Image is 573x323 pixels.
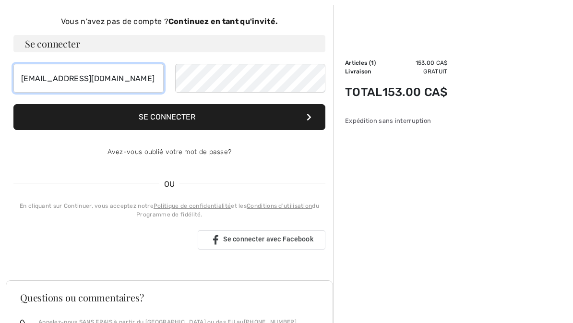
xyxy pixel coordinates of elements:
[13,35,325,52] h3: Se connecter
[198,230,325,250] a: Se connecter avec Facebook
[382,67,448,76] td: Gratuit
[345,76,382,108] td: Total
[159,179,180,190] span: OU
[345,67,382,76] td: Livraison
[9,229,195,251] iframe: Bouton Se connecter avec Google
[345,59,382,67] td: Articles ( )
[382,76,448,108] td: 153.00 CA$
[20,293,319,302] h3: Questions ou commentaires?
[223,235,313,243] span: Se connecter avec Facebook
[371,60,374,66] span: 1
[247,203,312,209] a: Conditions d'utilisation
[168,17,278,26] strong: Continuez en tant qu'invité.
[13,64,164,93] input: Courriel
[345,116,448,125] div: Expédition sans interruption
[382,59,448,67] td: 153.00 CA$
[13,229,190,251] div: Se connecter avec Google. S'ouvre dans un nouvel onglet
[154,203,231,209] a: Politique de confidentialité
[13,16,325,27] div: Vous n'avez pas de compte ?
[13,104,325,130] button: Se connecter
[107,148,232,156] a: Avez-vous oublié votre mot de passe?
[13,202,325,219] div: En cliquant sur Continuer, vous acceptez notre et les du Programme de fidélité.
